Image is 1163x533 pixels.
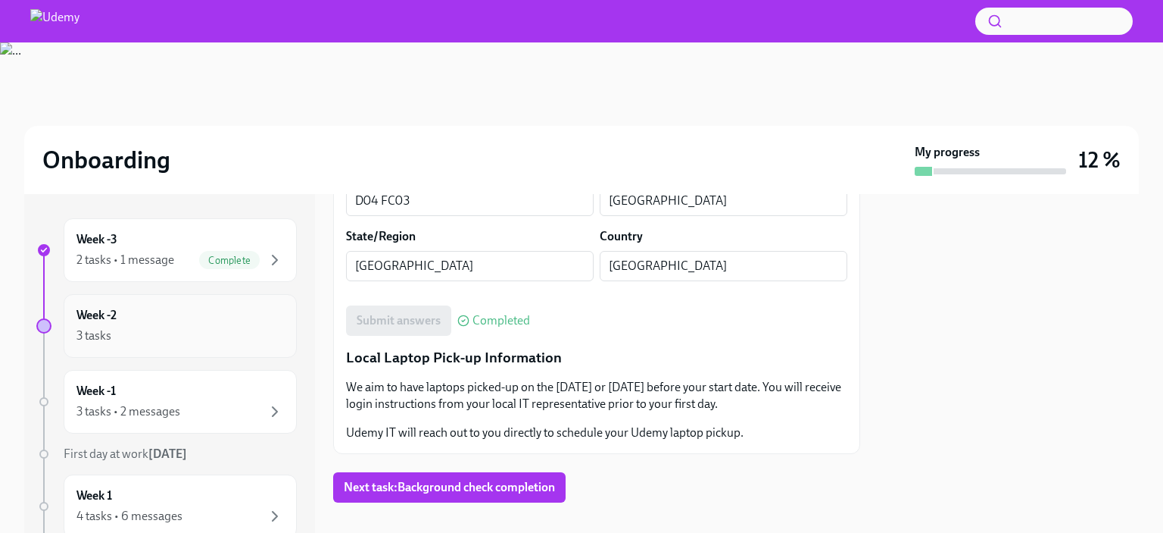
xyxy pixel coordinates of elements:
[346,425,847,441] p: Udemy IT will reach out to you directly to schedule your Udemy laptop pickup.
[199,255,260,266] span: Complete
[76,328,111,344] div: 3 tasks
[36,370,297,434] a: Week -13 tasks • 2 messages
[36,446,297,462] a: First day at work[DATE]
[344,480,555,495] span: Next task : Background check completion
[333,472,566,503] button: Next task:Background check completion
[76,488,112,504] h6: Week 1
[36,218,297,282] a: Week -32 tasks • 1 messageComplete
[30,9,80,33] img: Udemy
[42,145,170,175] h2: Onboarding
[64,447,187,461] span: First day at work
[76,231,117,248] h6: Week -3
[1078,146,1121,174] h3: 12 %
[76,252,174,268] div: 2 tasks • 1 message
[346,348,847,368] p: Local Laptop Pick-up Information
[148,447,187,461] strong: [DATE]
[915,144,980,161] strong: My progress
[472,315,530,327] span: Completed
[76,307,117,324] h6: Week -2
[346,228,416,245] label: State/Region
[346,379,847,412] p: We aim to have laptops picked-up on the [DATE] or [DATE] before your start date. You will receive...
[76,403,180,420] div: 3 tasks • 2 messages
[600,228,643,245] label: Country
[76,508,182,525] div: 4 tasks • 6 messages
[76,383,116,400] h6: Week -1
[36,294,297,358] a: Week -23 tasks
